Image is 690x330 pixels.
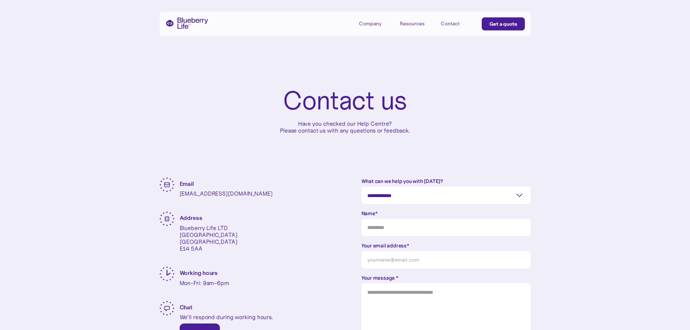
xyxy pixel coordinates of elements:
div: Company [359,17,392,29]
h1: Contact us [283,87,407,114]
label: Your email address* [361,242,531,249]
p: [EMAIL_ADDRESS][DOMAIN_NAME] [180,190,273,197]
input: yourname@email.com [361,251,531,268]
strong: Your message * [361,275,398,281]
div: Resources [400,21,425,27]
a: home [166,17,208,29]
a: Get a quote [482,17,525,30]
p: Have you checked our Help Centre? Please contact us with any questions or feedback. [280,120,410,134]
strong: Chat [180,304,193,311]
label: What can we help you with [DATE]? [361,177,531,185]
strong: Address [180,214,202,221]
label: Name* [361,210,531,217]
p: Mon-Fri: 9am-6pm [180,280,229,287]
p: Blueberry Life LTD [GEOGRAPHIC_DATA] [GEOGRAPHIC_DATA] E14 5AA [180,225,238,252]
div: Contact [441,21,460,27]
div: Get a quote [489,20,517,28]
strong: Working hours [180,269,218,276]
a: Contact [441,17,473,29]
div: Company [359,21,381,27]
div: Resources [400,17,432,29]
p: We’ll respond during working hours. [180,314,273,321]
strong: Email [180,180,194,187]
